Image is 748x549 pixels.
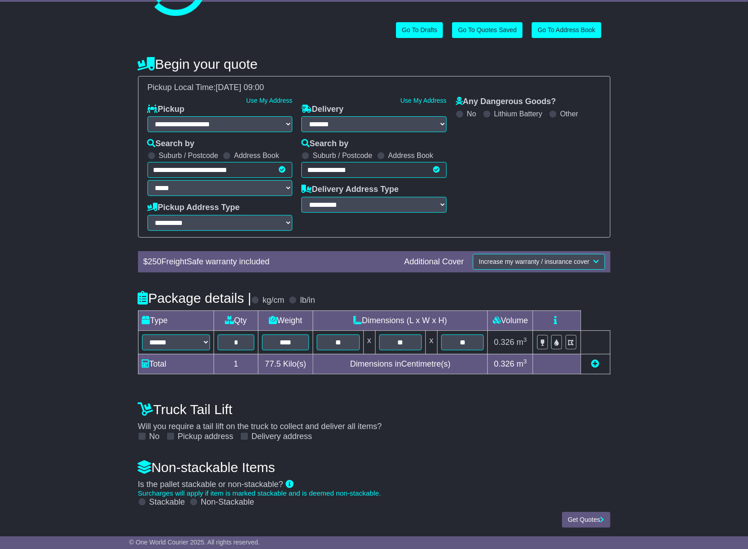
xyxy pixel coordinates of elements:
[456,97,556,107] label: Any Dangerous Goods?
[148,203,240,213] label: Pickup Address Type
[138,310,214,330] td: Type
[452,22,523,38] a: Go To Quotes Saved
[467,110,476,118] label: No
[148,257,162,266] span: 250
[400,257,468,267] div: Additional Cover
[473,254,605,270] button: Increase my warranty / insurance cover
[138,480,283,489] span: Is the pallet stackable or non-stackable?
[301,105,343,115] label: Delivery
[363,330,375,354] td: x
[214,354,258,374] td: 1
[562,512,610,528] button: Get Quotes
[494,338,515,347] span: 0.326
[313,151,372,160] label: Suburb / Postcode
[258,310,313,330] td: Weight
[388,151,434,160] label: Address Book
[178,432,233,442] label: Pickup address
[479,258,589,265] span: Increase my warranty / insurance cover
[560,110,578,118] label: Other
[313,310,488,330] td: Dimensions (L x W x H)
[494,359,515,368] span: 0.326
[425,330,437,354] td: x
[216,83,264,92] span: [DATE] 09:00
[591,359,600,368] a: Add new item
[139,257,400,267] div: $ FreightSafe warranty included
[532,22,601,38] a: Go To Address Book
[148,139,195,149] label: Search by
[524,336,527,343] sup: 3
[201,497,254,507] label: Non-Stackable
[138,402,610,417] h4: Truck Tail Lift
[138,354,214,374] td: Total
[301,139,348,149] label: Search by
[159,151,219,160] label: Suburb / Postcode
[138,460,610,475] h4: Non-stackable Items
[149,497,185,507] label: Stackable
[262,296,284,306] label: kg/cm
[517,359,527,368] span: m
[494,110,543,118] label: Lithium Battery
[517,338,527,347] span: m
[234,151,279,160] label: Address Book
[265,359,281,368] span: 77.5
[300,296,315,306] label: lb/in
[138,57,610,72] h4: Begin your quote
[252,432,312,442] label: Delivery address
[258,354,313,374] td: Kilo(s)
[138,489,610,497] div: Surcharges will apply if item is marked stackable and is deemed non-stackable.
[488,310,533,330] td: Volume
[301,185,399,195] label: Delivery Address Type
[148,105,185,115] label: Pickup
[524,358,527,365] sup: 3
[214,310,258,330] td: Qty
[246,97,292,104] a: Use My Address
[138,291,252,306] h4: Package details |
[129,539,260,546] span: © One World Courier 2025. All rights reserved.
[133,397,615,442] div: Will you require a tail lift on the truck to collect and deliver all items?
[396,22,443,38] a: Go To Drafts
[143,83,605,93] div: Pickup Local Time:
[400,97,447,104] a: Use My Address
[149,432,160,442] label: No
[313,354,488,374] td: Dimensions in Centimetre(s)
